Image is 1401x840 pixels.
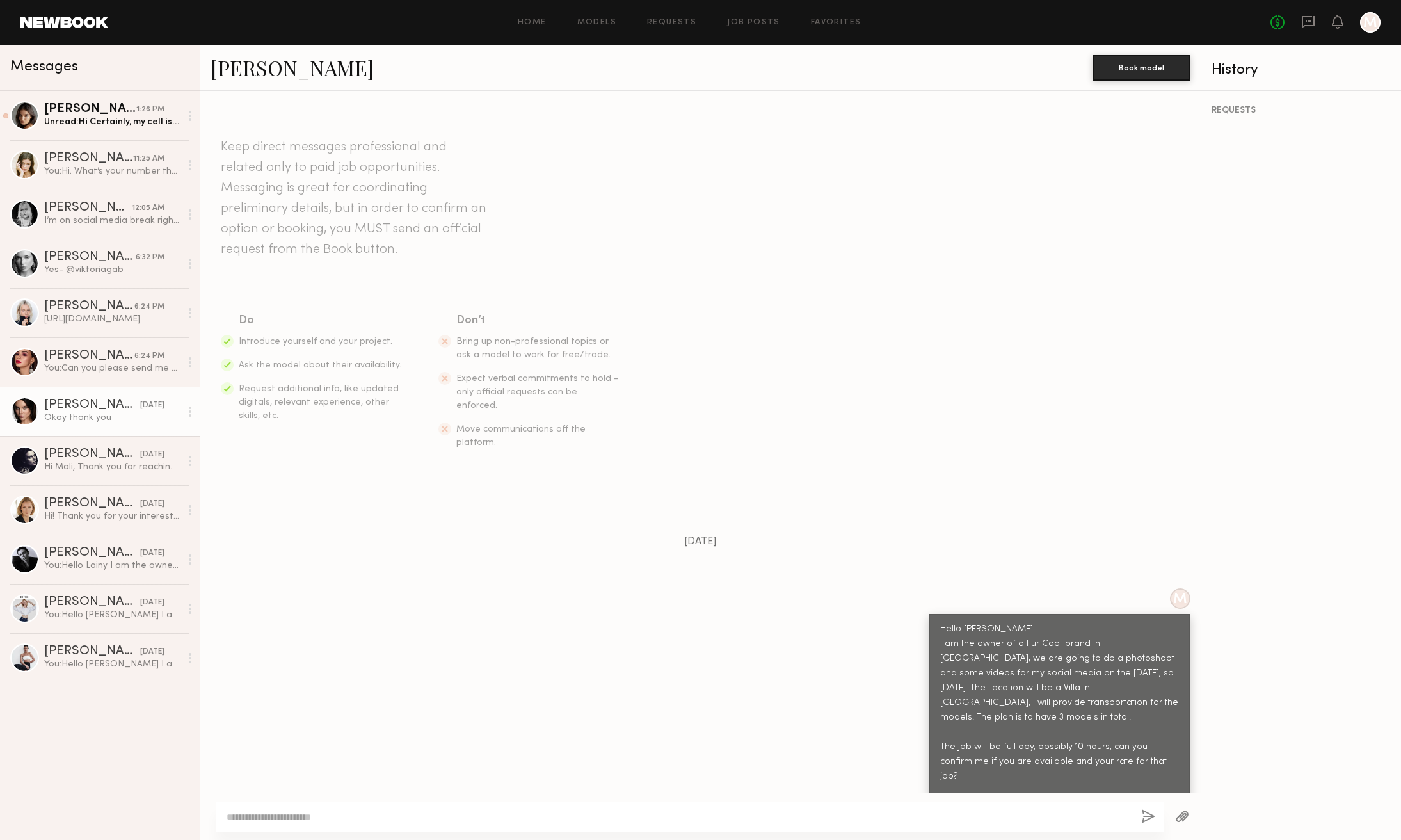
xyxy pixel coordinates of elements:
[136,104,164,116] div: 1:26 PM
[44,214,180,227] div: I’m on social media break right now
[44,350,134,362] div: [PERSON_NAME]
[10,60,78,74] span: Messages
[456,337,611,359] span: Bring up non-professional topics or ask a model to work for free/trade.
[811,19,861,27] a: Favorites
[44,510,180,522] div: Hi! Thank you for your interest to book me but unfortunately I am not available this day already.
[211,54,374,81] a: [PERSON_NAME]
[221,137,490,260] header: Keep direct messages professional and related only to paid job opportunities. Messaging is great ...
[44,362,180,375] div: You: Can you please send me your Instagram account?
[239,312,403,330] div: Do
[1212,63,1391,77] div: History
[1093,55,1190,81] button: Book model
[647,19,696,27] a: Requests
[456,312,620,330] div: Don’t
[44,202,132,214] div: [PERSON_NAME]
[140,498,164,510] div: [DATE]
[44,165,180,177] div: You: Hi. What’s your number that I can call you to discuss?
[1212,106,1391,115] div: REQUESTS
[44,103,136,116] div: [PERSON_NAME]
[44,645,140,658] div: [PERSON_NAME]
[577,19,616,27] a: Models
[44,609,180,621] div: You: Hello [PERSON_NAME] I am the owner of a Fur Coat brand in [GEOGRAPHIC_DATA], we are going to...
[518,19,547,27] a: Home
[133,153,164,165] div: 11:25 AM
[44,412,180,424] div: Okay thank you
[239,337,392,346] span: Introduce yourself and your project.
[239,385,399,420] span: Request additional info, like updated digitals, relevant experience, other skills, etc.
[44,560,180,572] div: You: Hello Lainy I am the owner of a Fur Coat brand in [GEOGRAPHIC_DATA], we are going to do a ph...
[44,497,140,510] div: [PERSON_NAME]
[134,301,164,313] div: 6:24 PM
[132,202,164,214] div: 12:05 AM
[140,449,164,461] div: [DATE]
[239,361,401,369] span: Ask the model about their availability.
[44,300,134,313] div: [PERSON_NAME]
[44,448,140,461] div: [PERSON_NAME]
[44,251,136,264] div: [PERSON_NAME]
[456,425,586,447] span: Move communications off the platform.
[684,537,717,547] span: [DATE]
[44,658,180,670] div: You: Hello [PERSON_NAME] I am the owner of a Fur Coat brand in [GEOGRAPHIC_DATA], we are going to...
[940,622,1179,813] div: Hello [PERSON_NAME] I am the owner of a Fur Coat brand in [GEOGRAPHIC_DATA], we are going to do a...
[44,399,140,412] div: [PERSON_NAME]
[1093,61,1190,72] a: Book model
[44,116,180,128] div: Unread: Hi Certainly, my cell is [PHONE_NUMBER]
[44,547,140,560] div: [PERSON_NAME]
[44,264,180,276] div: Yes- @viktoriagab
[1360,12,1381,33] a: M
[140,597,164,609] div: [DATE]
[140,646,164,658] div: [DATE]
[140,547,164,560] div: [DATE]
[136,252,164,264] div: 6:32 PM
[140,400,164,412] div: [DATE]
[44,313,180,325] div: [URL][DOMAIN_NAME]
[727,19,780,27] a: Job Posts
[44,596,140,609] div: [PERSON_NAME]
[44,152,133,165] div: [PERSON_NAME]
[456,375,618,410] span: Expect verbal commitments to hold - only official requests can be enforced.
[44,461,180,473] div: Hi Mali, Thank you for reaching out! I’d love to be part of your upcoming shoot on [DATE]. I am a...
[134,350,164,362] div: 6:24 PM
